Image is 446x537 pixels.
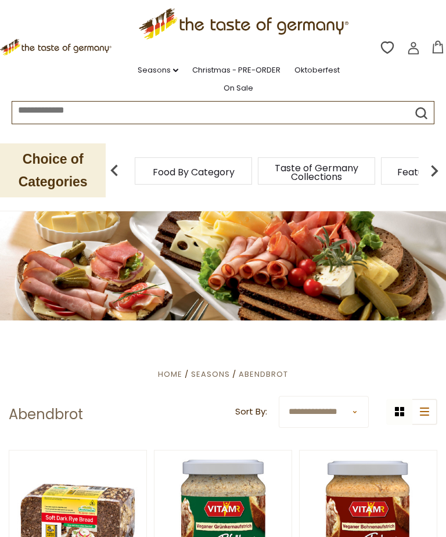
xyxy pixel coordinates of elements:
[235,405,267,419] label: Sort By:
[224,82,253,95] a: On Sale
[423,159,446,182] img: next arrow
[239,369,288,380] a: Abendbrot
[103,159,126,182] img: previous arrow
[294,64,340,77] a: Oktoberfest
[192,64,280,77] a: Christmas - PRE-ORDER
[9,406,83,423] h1: Abendbrot
[191,369,230,380] a: Seasons
[138,64,178,77] a: Seasons
[270,164,363,181] a: Taste of Germany Collections
[158,369,182,380] a: Home
[153,168,235,176] a: Food By Category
